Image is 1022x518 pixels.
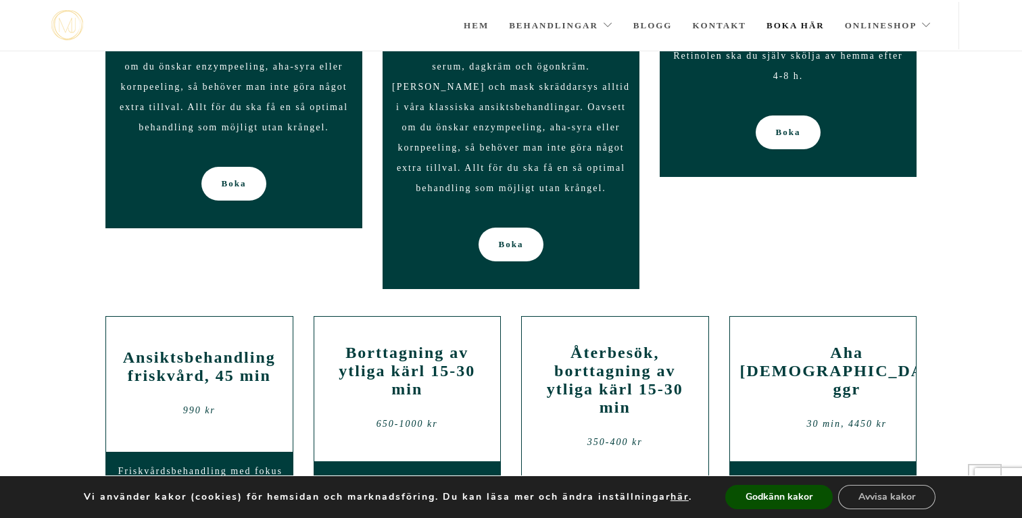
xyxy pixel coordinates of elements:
[671,491,689,503] button: här
[776,115,801,149] span: Boka
[532,432,698,452] div: 350-400 kr
[740,344,954,398] h2: Aha [DEMOGRAPHIC_DATA] ggr
[324,344,491,398] h2: Borttagning av ytliga kärl 15-30 min
[479,228,544,261] a: Boka
[51,10,83,41] img: mjstudio
[692,2,746,49] a: Kontakt
[725,485,833,509] button: Godkänn kakor
[740,414,954,434] div: 30 min, 4450 kr
[633,2,673,49] a: Blogg
[756,115,821,149] a: Boka
[324,414,491,434] div: 650-1000 kr
[116,400,283,421] div: 990 kr
[845,2,932,49] a: Onlineshop
[838,485,935,509] button: Avvisa kakor
[499,228,524,261] span: Boka
[84,491,692,503] p: Vi använder kakor (cookies) för hemsidan och marknadsföring. Du kan läsa mer och ändra inställnin...
[532,344,698,417] h2: Återbesök, borttagning av ytliga kärl 15-30 min
[51,10,83,41] a: mjstudio mjstudio mjstudio
[464,2,489,49] a: Hem
[201,167,267,201] a: Boka
[116,348,283,385] h2: Ansiktsbehandling friskvård, 45 min
[222,167,247,201] span: Boka
[766,2,825,49] a: Boka här
[509,2,613,49] a: Behandlingar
